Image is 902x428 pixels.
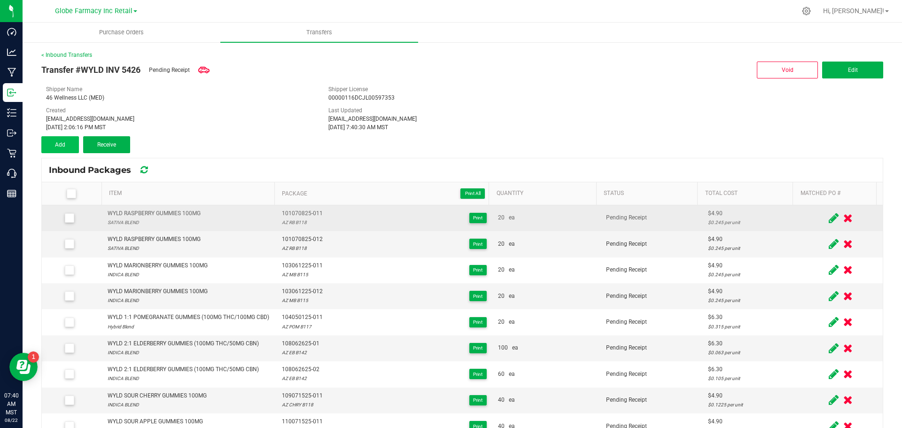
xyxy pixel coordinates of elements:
span: Pending Receipt [606,293,647,299]
button: Receive [83,136,130,153]
div: SATIVA BLEND [108,244,201,253]
inline-svg: Dashboard [7,27,16,37]
div: $6.30 [708,313,793,322]
div: WYLD 2:1 ELDERBERRY GUMMIES (100MG THC/50MG CBN) [108,339,259,348]
span: 20 [498,240,505,249]
span: Shipper License [328,86,368,93]
span: ea [509,396,515,405]
a: Transfers [220,23,418,42]
div: WYLD MARIONBERRY GUMMIES 100MG [108,287,208,296]
span: 103061225-012 [282,287,323,296]
inline-svg: Inventory [7,108,16,117]
span: Add [55,141,65,148]
button: Print [469,213,487,223]
button: Add [41,136,79,153]
div: INDICA BLEND [108,348,259,357]
div: Inbound Packages [49,162,164,178]
span: Pending Receipt [606,319,647,325]
span: Pending Receipt [149,66,190,74]
p: 07:40 AM MST [4,391,18,417]
span: 109071525-011 [282,391,323,400]
div: $4.90 [708,209,793,218]
div: AZ RB B118 [282,244,323,253]
span: ea [509,240,515,249]
div: 00000116DCJL00597353 [328,93,597,102]
div: $4.90 [708,261,793,270]
div: $0.245 per unit [708,270,793,279]
span: Receive [97,141,116,148]
div: $4.90 [708,417,793,426]
div: WYLD SOUR APPLE GUMMIES 100MG [108,417,203,426]
button: Print All [460,188,485,199]
span: Print [473,319,482,325]
div: WYLD 2:1 ELDERBERRY GUMMIES (100MG THC/50MG CBN) [108,365,259,374]
span: Globe Farmacy Inc Retail [55,7,132,15]
button: Print [469,265,487,275]
a: PackagePrint AllSortable [282,188,485,199]
span: Shipper Name [46,86,82,93]
div: Manage settings [801,7,812,16]
div: $4.90 [708,287,793,296]
button: Print [469,395,487,405]
div: [EMAIL_ADDRESS][DOMAIN_NAME] [46,115,314,123]
span: Package [282,188,485,199]
button: Void [757,62,818,78]
div: WYLD MARIONBERRY GUMMIES 100MG [108,261,208,270]
div: AZ RB B118 [282,218,323,227]
span: 108062625-01 [282,339,319,348]
div: INDICA BLEND [108,400,207,409]
a: QuantitySortable [497,190,593,197]
div: $4.90 [708,391,793,400]
div: INDICA BLEND [108,374,259,383]
div: $0.105 per unit [708,374,793,383]
span: Print [473,267,482,272]
submit-button: Receive inventory against this transfer [83,136,134,153]
div: $0.315 per unit [708,322,793,331]
span: 101070825-012 [282,235,323,244]
span: ea [509,292,515,301]
span: 103061225-011 [282,261,323,270]
span: Hi, [PERSON_NAME]! [823,7,884,15]
span: Last Updated [328,107,362,114]
span: 60 [498,370,505,379]
span: 108062625-02 [282,365,319,374]
a: Purchase Orders [23,23,220,42]
span: Purchase Orders [86,28,156,37]
span: ea [509,318,515,327]
span: 20 [498,292,505,301]
span: Pending Receipt [606,241,647,247]
button: Print [469,291,487,301]
span: Print [473,372,482,377]
inline-svg: Reports [7,189,16,198]
span: Transfer #WYLD INV 5426 [41,63,140,76]
div: AZ MB B115 [282,296,323,305]
a: Matched PO #Sortable [801,190,873,197]
div: AZ EB B142 [282,348,319,357]
span: Print All [465,191,481,196]
iframe: Resource center [9,353,38,381]
div: AZ POM B117 [282,322,323,331]
div: [DATE] 2:06:16 PM MST [46,123,314,132]
inline-svg: Manufacturing [7,68,16,77]
p: 08/22 [4,417,18,424]
span: 20 [498,213,505,222]
button: Print [469,317,487,327]
inline-svg: Analytics [7,47,16,57]
span: 20 [498,265,505,274]
span: Transfers [294,28,345,37]
span: Pending Receipt [606,266,647,273]
div: AZ CHRY B118 [282,400,323,409]
inline-svg: Retail [7,148,16,158]
span: 110071525-011 [282,417,323,426]
span: Pending Receipt [606,371,647,377]
div: INDICA BLEND [108,296,208,305]
div: [DATE] 7:40:30 AM MST [328,123,597,132]
span: 100 [498,343,508,352]
span: ea [512,343,518,352]
inline-svg: Call Center [7,169,16,178]
span: Print [473,345,482,350]
button: Print [469,239,487,249]
div: $6.30 [708,339,793,348]
a: Total CostSortable [705,190,789,197]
